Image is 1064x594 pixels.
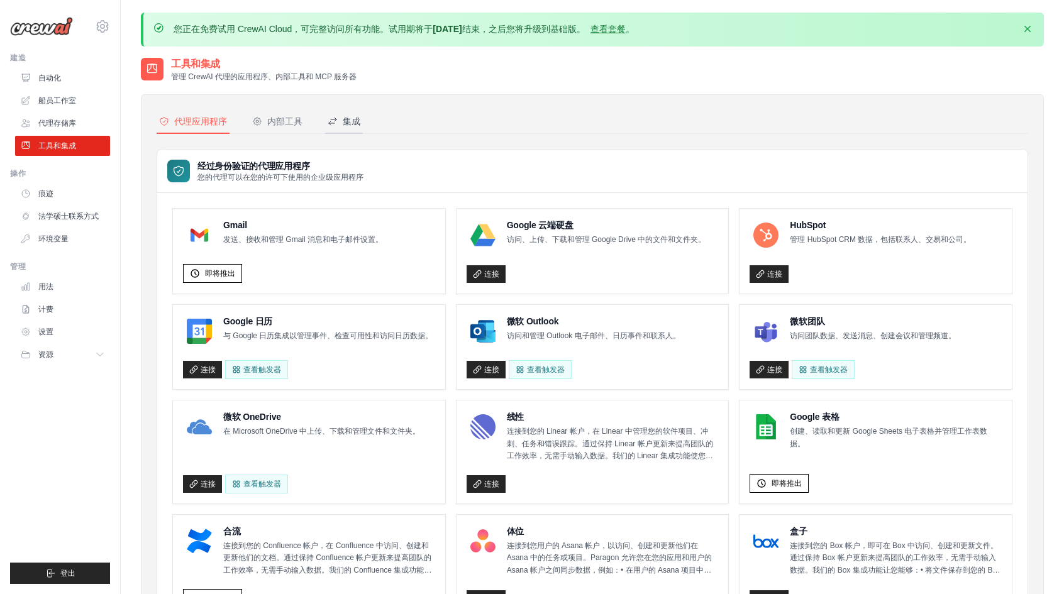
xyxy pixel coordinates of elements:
[767,270,782,278] font: 连接
[484,270,499,278] font: 连接
[10,563,110,584] button: 登出
[38,350,53,359] font: 资源
[174,24,433,34] font: 您正在免费试用 CrewAI Cloud，可完整访问所有功能。试用期将于
[790,412,839,422] font: Google 表格
[470,223,496,248] img: Google Drive 徽标
[790,331,956,340] font: 访问团队数据、发送消息、创建会议和管理频道。
[470,529,496,554] img: Asana 标志
[223,427,420,436] font: 在 Microsoft OneDrive 中上传、下载和管理文件和文件夹。
[790,526,807,536] font: 盒子
[171,72,357,81] font: 管理 CrewAI 代理的应用程序、内部工具和 MCP 服务器
[38,327,53,336] font: 设置
[10,17,73,36] img: 标识
[197,173,363,182] font: 您的代理可以在您的许可下使用的企业级应用程序
[15,229,110,249] a: 环境变量
[790,220,826,230] font: HubSpot
[201,480,216,488] font: 连接
[15,344,110,365] button: 资源
[60,569,75,578] font: 登出
[187,529,212,554] img: Confluence 徽标
[433,24,462,34] font: [DATE]
[767,365,782,374] font: 连接
[10,262,26,271] font: 管理
[462,24,585,34] font: 结束，之后您将升级到基础版。
[10,169,26,178] font: 操作
[15,68,110,88] a: 自动化
[38,282,53,291] font: 用法
[790,316,824,326] font: 微软团队
[223,526,241,536] font: 合流
[223,235,383,244] font: 发送、接收和管理 Gmail 消息和电子邮件设置。
[223,331,433,340] font: 与 Google 日历集成以管理事件、检查可用性和访问日历数据。
[507,331,680,340] font: 访问和管理 Outlook 电子邮件、日历事件和联系人。
[790,427,987,448] font: 创建、读取和更新 Google Sheets 电子表格并管理工作表数据。
[38,305,53,314] font: 计费
[243,365,281,374] font: 查看触发器
[325,110,363,134] button: 集成
[15,91,110,111] a: 船员工作室
[171,58,220,69] font: 工具和集成
[15,184,110,204] a: 痕迹
[15,322,110,342] a: 设置
[205,269,235,278] font: 即将推出
[790,235,971,244] font: 管理 HubSpot CRM 数据，包括联系人、交易和公司。
[38,96,76,105] font: 船员工作室
[223,412,281,422] font: 微软 OneDrive
[15,206,110,226] a: 法学硕士联系方式
[38,141,76,150] font: 工具和集成
[753,414,779,439] img: Google 表格徽标
[470,414,496,439] img: 线性标志
[484,365,499,374] font: 连接
[790,541,1000,587] font: 连接到您的 Box 帐户，即可在 Box 中访问、创建和更新文件。通过保持 Box 帐户更新来提高团队的工作效率，无需手动输入数据。我们的 Box 集成功能让您能够：• 将文件保存到您的 Box...
[38,74,61,82] font: 自动化
[15,299,110,319] a: 计费
[243,480,281,488] font: 查看触发器
[484,480,499,488] font: 连接
[38,119,76,128] font: 代理存储库
[38,212,99,221] font: 法学硕士联系方式
[157,110,230,134] button: 代理应用程序
[10,53,26,62] font: 建造
[507,316,559,326] font: 微软 Outlook
[223,220,247,230] font: Gmail
[225,475,288,493] : 查看触发器
[174,116,227,126] font: 代理应用程序
[626,24,635,34] font: 。
[590,24,626,34] a: 查看套餐
[507,526,524,536] font: 体位
[38,189,53,198] font: 痕迹
[187,223,212,248] img: Gmail 徽标
[507,220,574,230] font: Google 云端硬盘
[225,360,288,379] button: 查看触发器
[38,234,69,243] font: 环境变量
[250,110,305,134] button: 内部工具
[187,414,212,439] img: Microsoft OneDrive 徽标
[223,316,272,326] font: Google 日历
[343,116,360,126] font: 集成
[509,360,572,379] : 查看触发器
[810,365,848,374] font: 查看触发器
[267,116,302,126] font: 内部工具
[15,277,110,297] a: 用法
[470,319,496,344] img: Microsoft Outlook 徽标
[15,113,110,133] a: 代理存储库
[201,365,216,374] font: 连接
[753,223,779,248] img: HubSpot 徽标
[507,427,713,485] font: 连接到您的 Linear 帐户，在 Linear 中管理您的软件项目、冲刺、任务和错误跟踪。通过保持 Linear 帐户更新来提高团队的工作效率，无需手动输入数据。我们的 Linear 集成功能...
[15,136,110,156] a: 工具和集成
[187,319,212,344] img: Google 日历徽标
[753,529,779,554] img: 盒子标志
[197,161,309,171] font: 经过身份验证的代理应用程序
[507,235,706,244] font: 访问、上传、下载和管理 Google Drive 中的文件和文件夹。
[527,365,565,374] font: 查看触发器
[772,479,802,488] font: 即将推出
[507,412,524,422] font: 线性
[792,360,855,379] : 查看触发器
[753,319,779,344] img: Microsoft Teams 徽标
